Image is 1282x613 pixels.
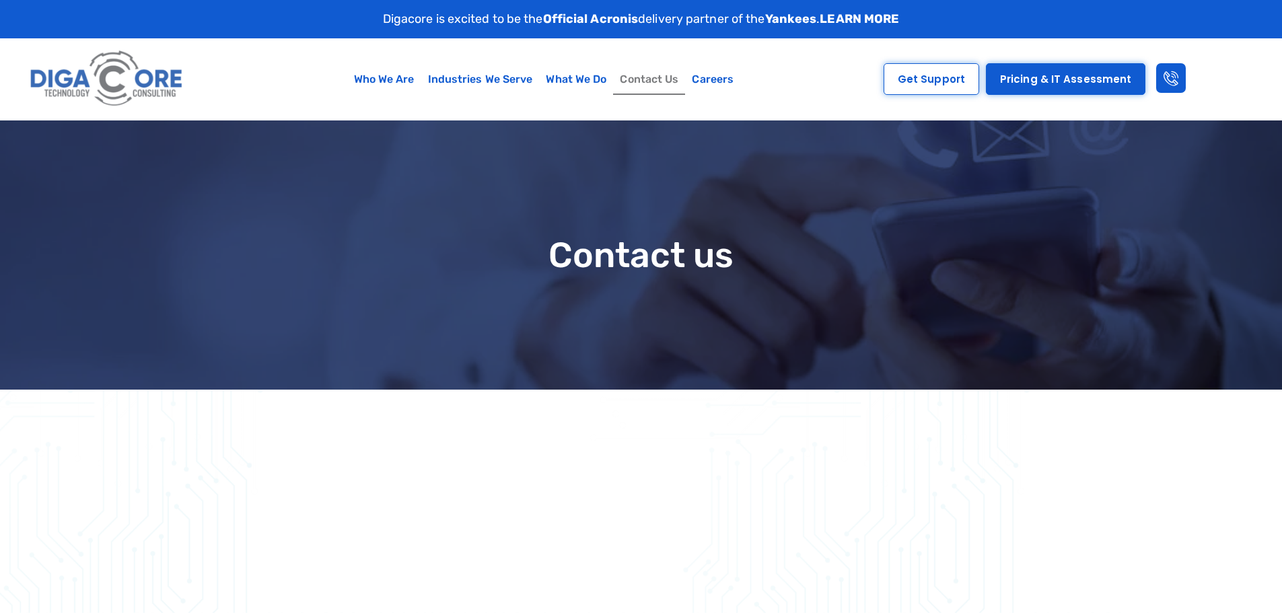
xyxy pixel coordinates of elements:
strong: Official Acronis [543,11,639,26]
nav: Menu [252,64,836,95]
span: Pricing & IT Assessment [1000,74,1131,84]
a: LEARN MORE [820,11,899,26]
a: Industries We Serve [421,64,540,95]
img: Digacore logo 1 [26,45,188,113]
a: Who We Are [347,64,421,95]
p: Digacore is excited to be the delivery partner of the . [383,10,900,28]
h1: Contact us [211,236,1072,275]
a: Get Support [884,63,979,95]
span: Get Support [898,74,965,84]
a: What We Do [539,64,613,95]
a: Careers [685,64,740,95]
strong: Yankees [765,11,817,26]
a: Contact Us [613,64,685,95]
a: Pricing & IT Assessment [986,63,1145,95]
